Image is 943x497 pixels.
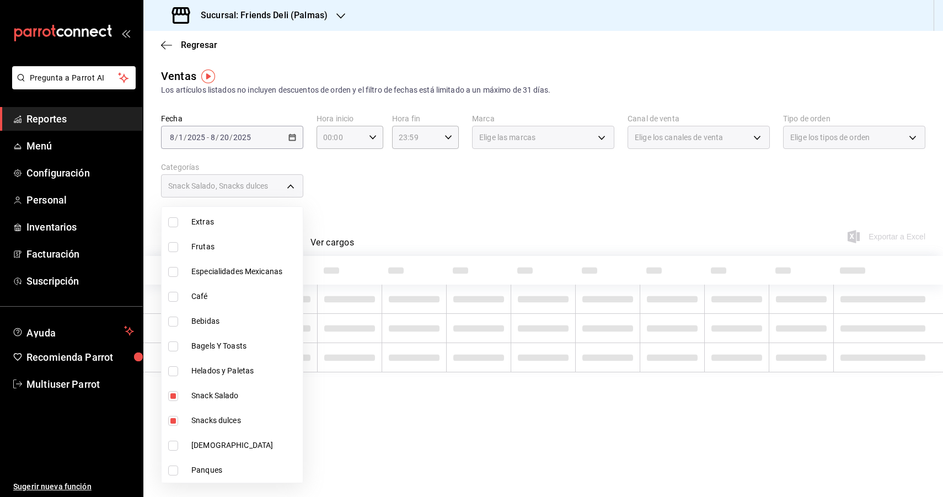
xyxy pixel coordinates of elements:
[191,266,298,277] span: Especialidades Mexicanas
[191,340,298,352] span: Bagels Y Toasts
[201,70,215,83] img: Tooltip marker
[191,390,298,402] span: Snack Salado
[191,365,298,377] span: Helados y Paletas
[191,216,298,228] span: Extras
[191,316,298,327] span: Bebidas
[191,241,298,253] span: Frutas
[191,291,298,302] span: Café
[191,415,298,426] span: Snacks dulces
[191,440,298,451] span: [DEMOGRAPHIC_DATA]
[191,464,298,476] span: Panques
